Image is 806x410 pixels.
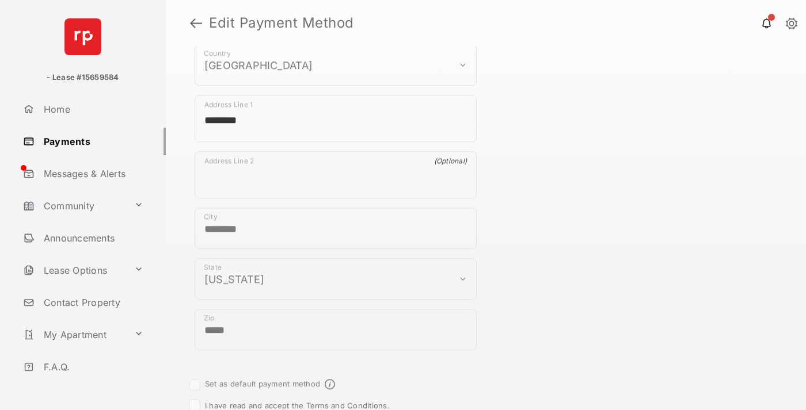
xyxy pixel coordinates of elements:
[64,18,101,55] img: svg+xml;base64,PHN2ZyB4bWxucz0iaHR0cDovL3d3dy53My5vcmcvMjAwMC9zdmciIHdpZHRoPSI2NCIgaGVpZ2h0PSI2NC...
[18,256,130,284] a: Lease Options
[195,44,477,86] div: payment_method_screening[postal_addresses][country]
[18,160,166,187] a: Messages & Alerts
[18,95,166,123] a: Home
[18,353,166,381] a: F.A.Q.
[325,379,335,389] span: Default payment method info
[195,151,477,198] div: payment_method_screening[postal_addresses][addressLine2]
[18,321,130,348] a: My Apartment
[195,309,477,350] div: payment_method_screening[postal_addresses][postalCode]
[205,379,320,388] label: Set as default payment method
[18,224,166,252] a: Announcements
[47,72,119,83] p: - Lease #15659584
[209,16,354,30] strong: Edit Payment Method
[18,128,166,155] a: Payments
[195,258,477,300] div: payment_method_screening[postal_addresses][administrativeArea]
[195,208,477,249] div: payment_method_screening[postal_addresses][locality]
[18,192,130,220] a: Community
[18,289,166,316] a: Contact Property
[195,95,477,142] div: payment_method_screening[postal_addresses][addressLine1]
